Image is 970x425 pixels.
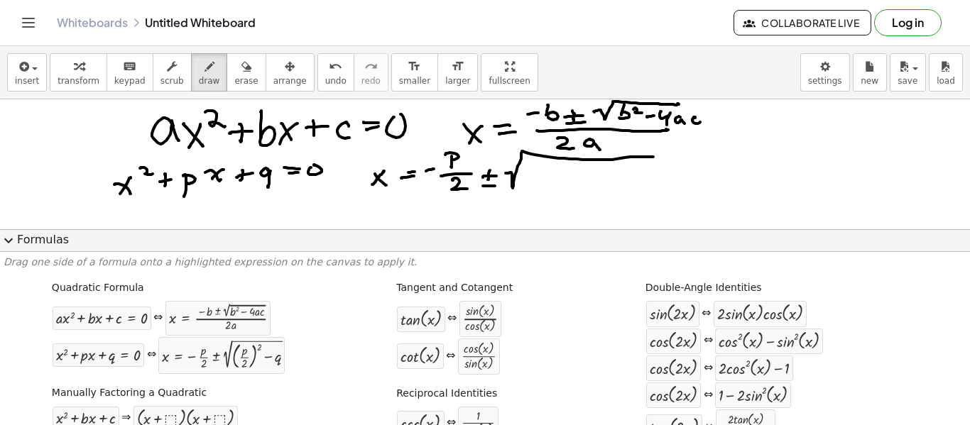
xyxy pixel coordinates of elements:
[937,76,955,86] span: load
[704,333,713,349] div: ⇔
[266,53,315,92] button: arrange
[446,348,455,365] div: ⇔
[929,53,963,92] button: load
[399,76,430,86] span: smaller
[704,387,713,404] div: ⇔
[123,58,136,75] i: keyboard
[199,76,220,86] span: draw
[273,76,307,86] span: arrange
[57,16,128,30] a: Whiteboards
[153,310,163,326] div: ⇔
[153,53,192,92] button: scrub
[361,76,381,86] span: redo
[52,281,144,295] label: Quadratic Formula
[4,255,966,270] p: Drag one side of a formula onto a highlighted expression on the canvas to apply it.
[396,387,497,401] label: Reciprocal Identities
[15,76,39,86] span: insert
[329,58,342,75] i: undo
[704,360,713,377] div: ⇔
[445,76,470,86] span: larger
[898,76,917,86] span: save
[746,16,859,29] span: Collaborate Live
[160,76,184,86] span: scrub
[800,53,850,92] button: settings
[437,53,478,92] button: format_sizelarger
[874,9,942,36] button: Log in
[408,58,421,75] i: format_size
[808,76,842,86] span: settings
[227,53,266,92] button: erase
[354,53,388,92] button: redoredo
[317,53,354,92] button: undoundo
[7,53,47,92] button: insert
[853,53,887,92] button: new
[645,281,762,295] label: Double-Angle Identities
[114,76,146,86] span: keypad
[489,76,530,86] span: fullscreen
[396,281,513,295] label: Tangent and Cotangent
[451,58,464,75] i: format_size
[364,58,378,75] i: redo
[861,76,878,86] span: new
[17,11,40,34] button: Toggle navigation
[481,53,538,92] button: fullscreen
[52,386,207,400] label: Manually Factoring a Quadratic
[447,311,457,327] div: ⇔
[58,76,99,86] span: transform
[734,10,871,35] button: Collaborate Live
[234,76,258,86] span: erase
[147,347,156,363] div: ⇔
[107,53,153,92] button: keyboardkeypad
[890,53,926,92] button: save
[50,53,107,92] button: transform
[325,76,347,86] span: undo
[391,53,438,92] button: format_sizesmaller
[702,306,711,322] div: ⇔
[191,53,228,92] button: draw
